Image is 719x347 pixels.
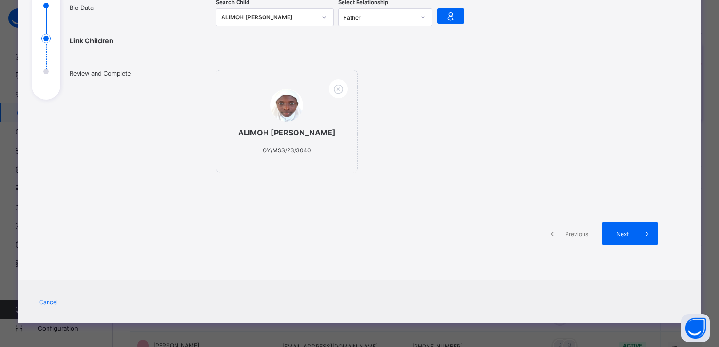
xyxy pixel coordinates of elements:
span: Next [609,230,636,237]
div: ALIMOH [PERSON_NAME] [221,13,316,22]
span: Cancel [39,299,58,306]
div: Father [344,14,415,21]
img: OY_MSS_23_3040.png [270,89,303,122]
button: Open asap [681,314,710,342]
span: OY/MSS/23/3040 [263,147,311,154]
span: ALIMOH [PERSON_NAME] [235,128,338,137]
span: Previous [564,230,590,237]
